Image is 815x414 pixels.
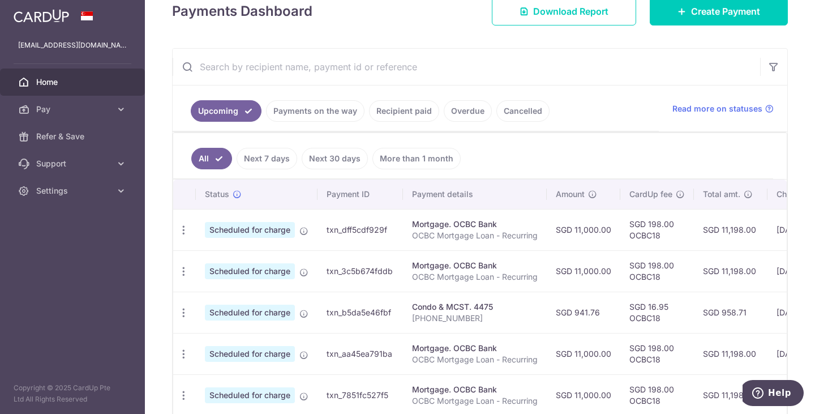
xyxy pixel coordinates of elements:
[620,292,694,333] td: SGD 16.95 OCBC18
[694,250,767,292] td: SGD 11,198.00
[266,100,364,122] a: Payments on the way
[412,354,538,365] p: OCBC Mortgage Loan - Recurring
[412,395,538,407] p: OCBC Mortgage Loan - Recurring
[694,333,767,374] td: SGD 11,198.00
[205,189,229,200] span: Status
[412,301,538,313] div: Condo & MCST. 4475
[205,263,295,279] span: Scheduled for charge
[36,185,111,197] span: Settings
[173,49,760,85] input: Search by recipient name, payment id or reference
[556,189,585,200] span: Amount
[403,180,547,209] th: Payment details
[629,189,672,200] span: CardUp fee
[205,305,295,321] span: Scheduled for charge
[191,100,261,122] a: Upcoming
[703,189,740,200] span: Total amt.
[172,1,312,22] h4: Payments Dashboard
[672,103,774,114] a: Read more on statuses
[547,209,620,250] td: SGD 11,000.00
[14,9,69,23] img: CardUp
[36,158,111,169] span: Support
[18,40,127,51] p: [EMAIL_ADDRESS][DOMAIN_NAME]
[547,333,620,374] td: SGD 11,000.00
[496,100,550,122] a: Cancelled
[205,222,295,238] span: Scheduled for charge
[620,250,694,292] td: SGD 198.00 OCBC18
[302,148,368,169] a: Next 30 days
[318,333,403,374] td: txn_aa45ea791ba
[743,380,804,408] iframe: Opens a widget where you can find more information
[547,292,620,333] td: SGD 941.76
[672,103,762,114] span: Read more on statuses
[694,209,767,250] td: SGD 11,198.00
[36,131,111,142] span: Refer & Save
[620,333,694,374] td: SGD 198.00 OCBC18
[318,209,403,250] td: txn_dff5cdf929f
[547,250,620,292] td: SGD 11,000.00
[318,250,403,292] td: txn_3c5b674fddb
[36,104,111,115] span: Pay
[691,5,760,18] span: Create Payment
[318,292,403,333] td: txn_b5da5e46fbf
[412,230,538,241] p: OCBC Mortgage Loan - Recurring
[369,100,439,122] a: Recipient paid
[205,346,295,362] span: Scheduled for charge
[237,148,297,169] a: Next 7 days
[412,343,538,354] div: Mortgage. OCBC Bank
[412,219,538,230] div: Mortgage. OCBC Bank
[412,271,538,283] p: OCBC Mortgage Loan - Recurring
[533,5,608,18] span: Download Report
[36,76,111,88] span: Home
[412,260,538,271] div: Mortgage. OCBC Bank
[694,292,767,333] td: SGD 958.71
[412,384,538,395] div: Mortgage. OCBC Bank
[412,313,538,324] p: [PHONE_NUMBER]
[318,180,403,209] th: Payment ID
[205,387,295,403] span: Scheduled for charge
[620,209,694,250] td: SGD 198.00 OCBC18
[372,148,461,169] a: More than 1 month
[191,148,232,169] a: All
[444,100,492,122] a: Overdue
